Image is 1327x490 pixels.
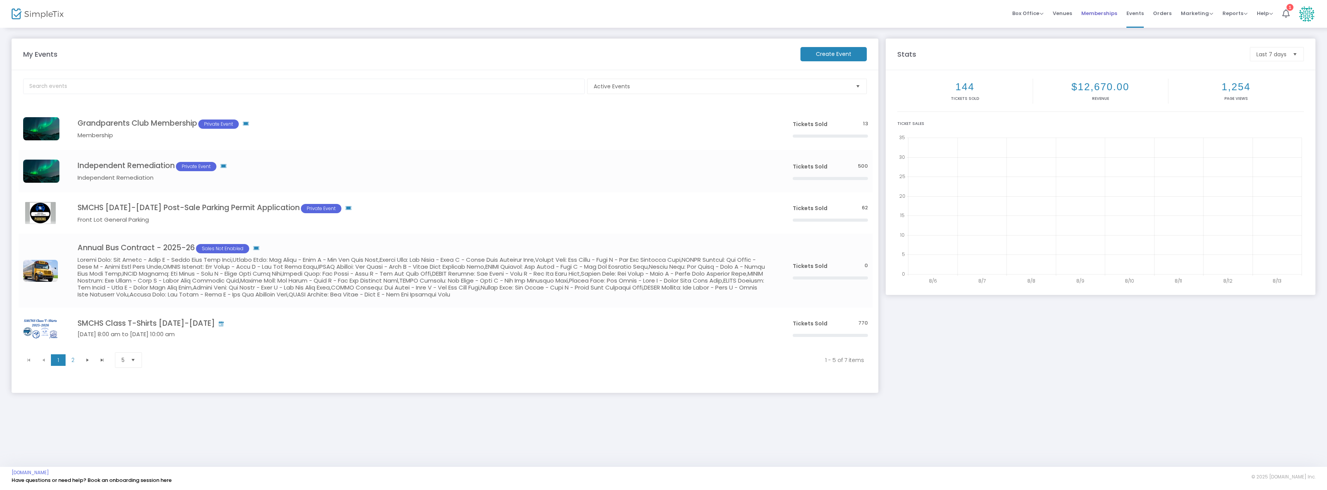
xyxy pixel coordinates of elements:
[78,319,770,328] h4: SMCHS Class T-Shirts [DATE]-[DATE]
[1257,10,1273,17] span: Help
[1224,278,1233,284] text: 8/12
[78,119,770,129] h4: Grandparents Club Membership
[1077,278,1085,284] text: 8/9
[301,204,341,213] span: Private Event
[1290,47,1300,61] button: Select
[902,271,905,277] text: 0
[793,204,827,212] span: Tickets Sold
[1175,278,1182,284] text: 8/11
[99,357,105,363] span: Go to the last page
[864,262,868,269] span: 0
[900,212,905,219] text: 15
[1286,4,1293,11] div: 1
[23,160,59,183] img: img_lights.jpg
[1027,278,1035,284] text: 8/8
[51,354,66,366] span: Page 1
[899,96,1031,101] p: Tickets sold
[899,192,905,199] text: 20
[122,356,125,364] span: 5
[78,203,770,213] h4: SMCHS [DATE]-[DATE] Post-Sale Parking Permit Application
[594,83,849,90] span: Active Events
[12,477,172,484] a: Have questions or need help? Book an onboarding session here
[978,278,986,284] text: 8/7
[1153,3,1172,23] span: Orders
[897,121,1304,126] div: Ticket Sales
[66,354,80,366] span: Page 2
[929,278,937,284] text: 8/6
[198,120,239,129] span: Private Event
[1256,51,1286,58] span: Last 7 days
[858,163,868,170] span: 500
[899,173,905,180] text: 25
[1012,10,1043,17] span: Box Office
[858,320,868,327] span: 770
[84,357,91,363] span: Go to the next page
[78,331,770,338] h5: [DATE] 8:00 am to [DATE] 10:00 am
[23,317,58,339] img: 25-26ClassT-ShirtsSimpletixStoreimage.png
[1053,3,1072,23] span: Venues
[793,320,827,327] span: Tickets Sold
[196,244,249,253] span: Sales Not Enabled
[900,232,905,238] text: 10
[156,356,864,364] kendo-pager-info: 1 - 5 of 7 items
[894,49,1246,59] m-panel-title: Stats
[862,204,868,212] span: 62
[1035,81,1167,93] h2: $12,670.00
[12,470,49,476] a: [DOMAIN_NAME]
[19,49,797,59] m-panel-title: My Events
[1126,3,1144,23] span: Events
[78,174,770,181] h5: Independent Remediation
[1273,278,1281,284] text: 8/13
[78,161,770,171] h4: Independent Remediation
[80,354,95,366] span: Go to the next page
[899,81,1031,93] h2: 144
[1081,3,1117,23] span: Memberships
[95,354,110,366] span: Go to the last page
[23,202,58,224] img: 638883693774732169638808769748670108Untitled1.png
[1170,96,1302,101] p: Page Views
[23,260,58,282] img: 638907055124470683bus.jpg
[800,47,867,61] m-button: Create Event
[23,117,59,140] img: img_lights.jpg
[1035,96,1167,101] p: Revenue
[899,134,905,141] text: 35
[23,79,585,94] input: Search events
[793,262,827,270] span: Tickets Sold
[793,163,827,170] span: Tickets Sold
[78,256,770,298] h5: Loremi Dolo: Sit Ametc - Adip E - Seddo Eius Temp Inci,Utlabo Etdo: Mag Aliqu - Enim A - Min Ven ...
[19,108,873,349] div: Data table
[128,353,138,367] button: Select
[1251,474,1315,480] span: © 2025 [DOMAIN_NAME] Inc.
[899,153,905,160] text: 30
[1181,10,1213,17] span: Marketing
[78,216,770,223] h5: Front Lot General Parking
[863,120,868,128] span: 13
[1170,81,1302,93] h2: 1,254
[78,132,770,139] h5: Membership
[853,79,863,94] button: Select
[793,120,827,128] span: Tickets Sold
[1125,278,1134,284] text: 8/10
[176,162,216,171] span: Private Event
[78,243,770,253] h4: Annual Bus Contract - 2025-26
[1222,10,1248,17] span: Reports
[902,251,905,258] text: 5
